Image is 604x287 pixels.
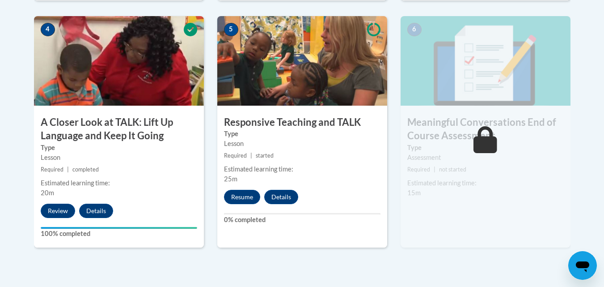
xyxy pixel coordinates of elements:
div: Lesson [41,153,197,163]
div: Estimated learning time: [407,178,564,188]
span: 4 [41,23,55,36]
label: Type [224,129,380,139]
img: Course Image [34,16,204,106]
img: Course Image [401,16,570,106]
span: 15m [407,189,421,197]
div: Your progress [41,227,197,229]
span: 6 [407,23,422,36]
iframe: Button to launch messaging window [568,251,597,280]
span: started [256,152,274,159]
h3: Responsive Teaching and TALK [217,116,387,129]
h3: Meaningful Conversations End of Course Assessment [401,116,570,143]
span: | [67,166,69,173]
span: | [250,152,252,159]
div: Lesson [224,139,380,149]
img: Course Image [217,16,387,106]
label: Type [407,143,564,153]
span: not started [439,166,466,173]
span: 5 [224,23,238,36]
span: Required [407,166,430,173]
span: completed [72,166,99,173]
label: 0% completed [224,215,380,225]
span: Required [41,166,63,173]
span: 25m [224,175,237,183]
button: Details [264,190,298,204]
h3: A Closer Look at TALK: Lift Up Language and Keep It Going [34,116,204,143]
span: | [434,166,435,173]
div: Estimated learning time: [41,178,197,188]
button: Review [41,204,75,218]
label: Type [41,143,197,153]
span: Required [224,152,247,159]
label: 100% completed [41,229,197,239]
div: Assessment [407,153,564,163]
span: 20m [41,189,54,197]
button: Resume [224,190,260,204]
button: Details [79,204,113,218]
div: Estimated learning time: [224,164,380,174]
